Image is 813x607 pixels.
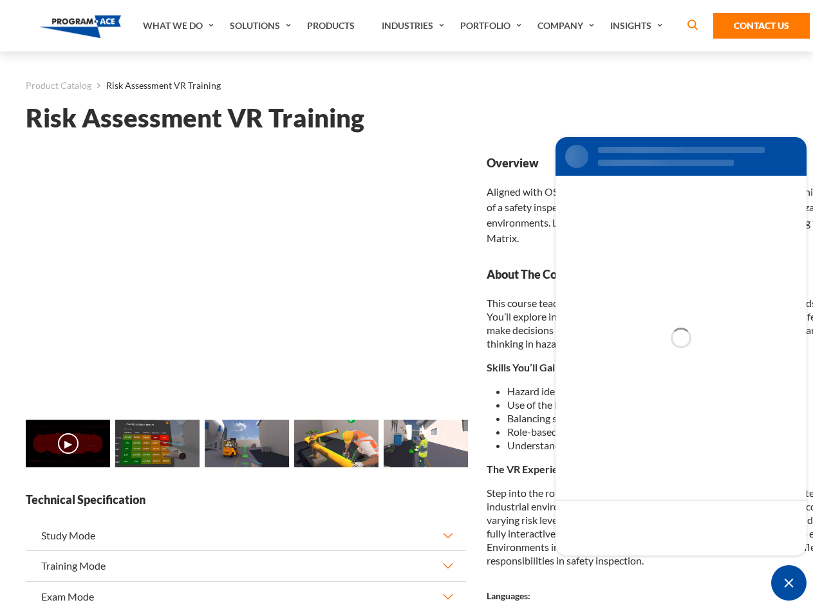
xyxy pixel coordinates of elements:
img: Risk Assessment VR Training - Preview 2 [205,420,289,467]
img: Program-Ace [40,15,122,38]
img: Risk Assessment VR Training - Video 0 [26,420,110,467]
strong: Languages: [487,590,530,601]
a: Product Catalog [26,77,91,94]
div: Chat Widget [771,565,807,601]
img: Risk Assessment VR Training - Preview 4 [384,420,468,467]
span: Minimize live chat window [771,565,807,601]
li: Risk Assessment VR Training [91,77,221,94]
button: Study Mode [26,521,466,550]
strong: Technical Specification [26,492,466,508]
a: Contact Us [713,13,810,39]
iframe: SalesIQ Chat Window [552,134,810,559]
img: Risk Assessment VR Training - Preview 3 [294,420,378,467]
iframe: Risk Assessment VR Training - Video 0 [26,155,466,403]
button: ▶ [58,433,79,454]
img: Risk Assessment VR Training - Preview 1 [115,420,200,467]
button: Training Mode [26,551,466,581]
